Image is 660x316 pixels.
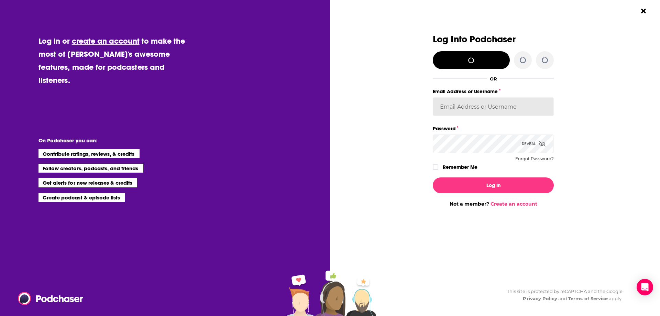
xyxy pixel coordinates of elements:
[18,292,78,305] a: Podchaser - Follow, Share and Rate Podcasts
[38,178,137,187] li: Get alerts for new releases & credits
[38,164,143,173] li: Follow creators, podcasts, and friends
[491,201,537,207] a: Create an account
[38,149,140,158] li: Contribute ratings, reviews, & credits
[38,193,125,202] li: Create podcast & episode lists
[490,76,497,81] div: OR
[38,137,176,144] li: On Podchaser you can:
[18,292,84,305] img: Podchaser - Follow, Share and Rate Podcasts
[72,36,140,46] a: create an account
[443,163,477,172] label: Remember Me
[637,279,653,295] div: Open Intercom Messenger
[515,156,554,161] button: Forgot Password?
[523,296,557,301] a: Privacy Policy
[433,201,554,207] div: Not a member?
[433,34,554,44] h3: Log Into Podchaser
[433,97,554,116] input: Email Address or Username
[568,296,608,301] a: Terms of Service
[502,288,623,302] div: This site is protected by reCAPTCHA and the Google and apply.
[433,87,554,96] label: Email Address or Username
[637,4,650,18] button: Close Button
[433,124,554,133] label: Password
[522,134,546,153] div: Reveal
[433,177,554,193] button: Log In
